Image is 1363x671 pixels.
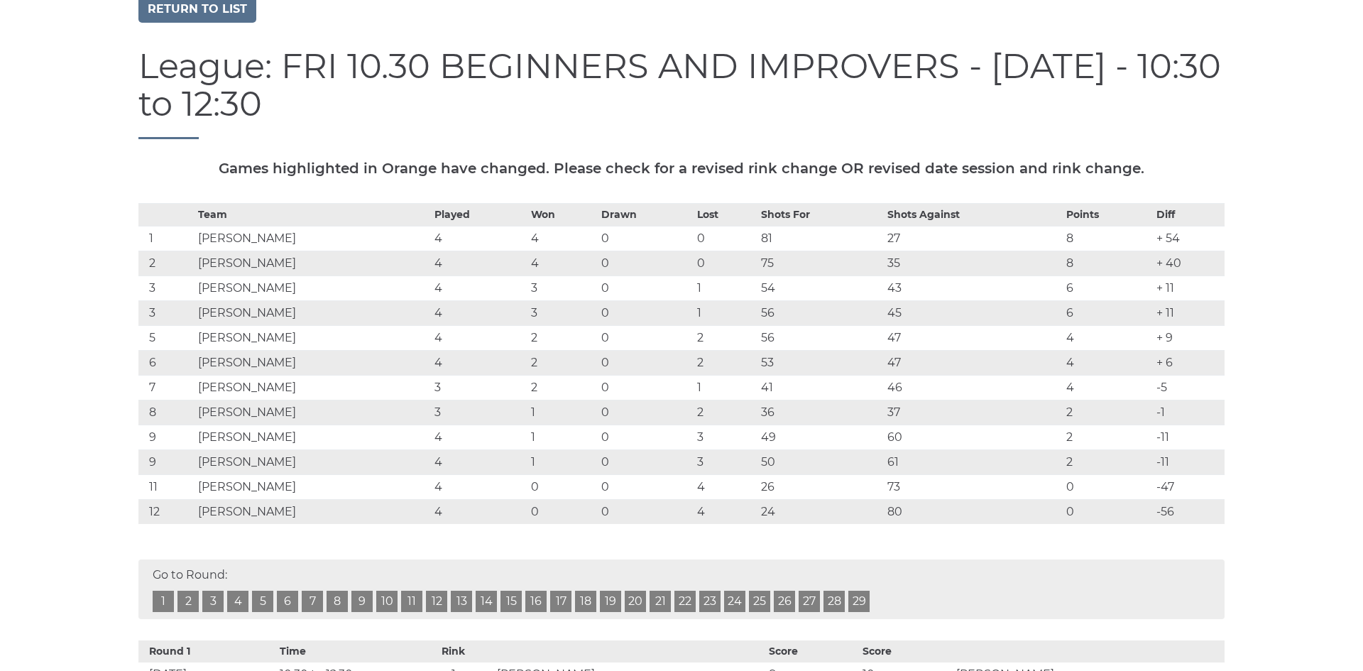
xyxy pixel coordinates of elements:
td: 0 [598,449,694,474]
td: 4 [527,226,598,251]
a: 27 [799,591,820,612]
td: 4 [527,251,598,276]
td: -11 [1153,425,1225,449]
td: 2 [1063,449,1152,474]
td: 3 [527,300,598,325]
td: [PERSON_NAME] [195,499,431,524]
a: 13 [451,591,472,612]
td: -47 [1153,474,1225,499]
td: 4 [431,449,527,474]
td: 0 [1063,499,1152,524]
td: 0 [694,226,757,251]
td: 60 [884,425,1063,449]
td: 54 [757,276,884,300]
th: Time [276,640,414,662]
th: Score [859,640,953,662]
a: 3 [202,591,224,612]
div: Go to Round: [138,560,1225,619]
td: 3 [431,400,527,425]
td: [PERSON_NAME] [195,375,431,400]
td: + 6 [1153,350,1225,375]
td: 1 [694,300,757,325]
td: 4 [431,474,527,499]
td: 0 [527,499,598,524]
a: 12 [426,591,447,612]
td: 73 [884,474,1063,499]
th: Points [1063,203,1152,226]
td: -5 [1153,375,1225,400]
th: Score [765,640,859,662]
td: 45 [884,300,1063,325]
th: Played [431,203,527,226]
th: Won [527,203,598,226]
td: 80 [884,499,1063,524]
td: 4 [694,499,757,524]
a: 17 [550,591,571,612]
td: 35 [884,251,1063,276]
td: 2 [1063,425,1152,449]
td: 6 [1063,300,1152,325]
td: 0 [598,350,694,375]
td: 8 [1063,251,1152,276]
td: 0 [527,474,598,499]
td: 56 [757,325,884,350]
a: 14 [476,591,497,612]
td: 1 [527,449,598,474]
td: 2 [694,350,757,375]
td: [PERSON_NAME] [195,449,431,474]
td: [PERSON_NAME] [195,425,431,449]
td: 1 [138,226,195,251]
a: 15 [500,591,522,612]
td: + 9 [1153,325,1225,350]
a: 9 [351,591,373,612]
td: 0 [598,300,694,325]
td: 4 [431,226,527,251]
td: [PERSON_NAME] [195,474,431,499]
td: 1 [694,276,757,300]
td: 2 [527,375,598,400]
td: 4 [431,276,527,300]
td: 56 [757,300,884,325]
td: 3 [527,276,598,300]
td: 46 [884,375,1063,400]
td: 41 [757,375,884,400]
td: 0 [598,375,694,400]
a: 5 [252,591,273,612]
td: + 54 [1153,226,1225,251]
td: 7 [138,375,195,400]
td: [PERSON_NAME] [195,400,431,425]
td: 4 [431,300,527,325]
td: 47 [884,325,1063,350]
td: 43 [884,276,1063,300]
td: 37 [884,400,1063,425]
td: 49 [757,425,884,449]
a: 29 [848,591,870,612]
td: 2 [694,400,757,425]
a: 25 [749,591,770,612]
td: 0 [598,226,694,251]
a: 6 [277,591,298,612]
h5: Games highlighted in Orange have changed. Please check for a revised rink change OR revised date ... [138,160,1225,176]
td: [PERSON_NAME] [195,276,431,300]
td: 3 [138,276,195,300]
td: 8 [138,400,195,425]
td: 3 [694,425,757,449]
td: 4 [431,325,527,350]
td: 47 [884,350,1063,375]
td: 36 [757,400,884,425]
td: [PERSON_NAME] [195,350,431,375]
a: 26 [774,591,795,612]
td: 3 [694,449,757,474]
td: 0 [694,251,757,276]
td: 61 [884,449,1063,474]
td: 3 [138,300,195,325]
td: 81 [757,226,884,251]
td: 26 [757,474,884,499]
a: 1 [153,591,174,612]
td: 27 [884,226,1063,251]
td: 0 [598,276,694,300]
a: 20 [625,591,646,612]
td: -11 [1153,449,1225,474]
td: 4 [431,251,527,276]
td: 0 [598,474,694,499]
